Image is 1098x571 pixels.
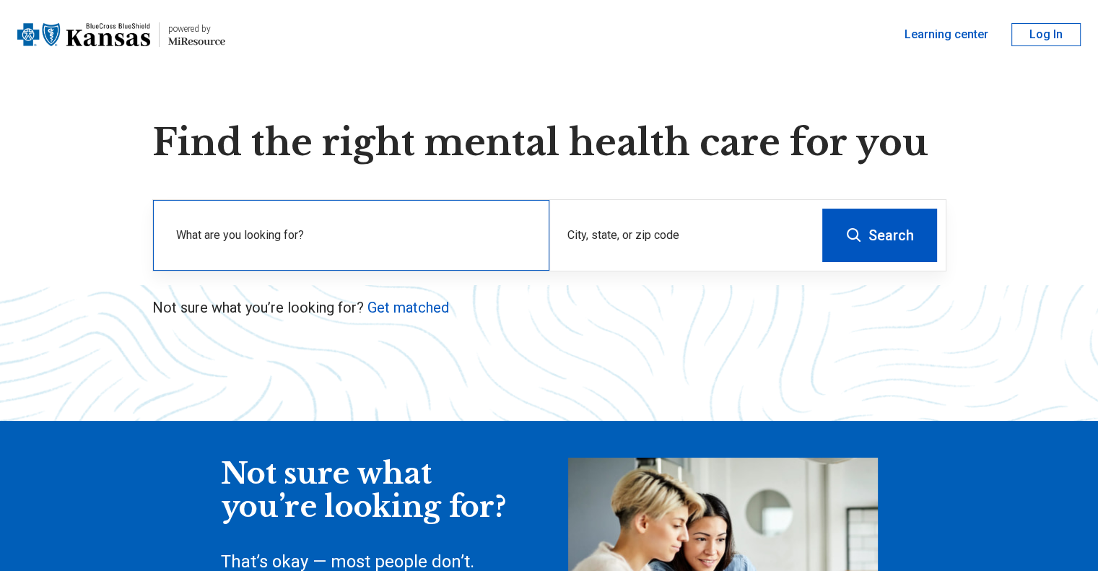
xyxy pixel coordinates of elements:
h1: Find the right mental health care for you [152,121,946,165]
a: Learning center [905,26,988,43]
div: Not sure what you’re looking for? [221,458,510,523]
a: Blue Cross Blue Shield Kansaspowered by [17,17,225,52]
button: Log In [1011,23,1081,46]
label: What are you looking for? [176,227,532,244]
a: Get matched [367,299,449,316]
p: Not sure what you’re looking for? [152,297,946,318]
button: Search [822,209,937,262]
div: powered by [168,22,225,35]
img: Blue Cross Blue Shield Kansas [17,17,150,52]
